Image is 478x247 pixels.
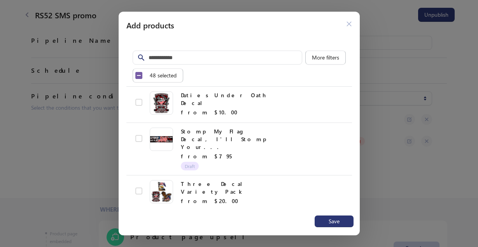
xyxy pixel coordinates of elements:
[181,128,269,151] span: Stomp My Flag Decal, I'll Stomp Your...
[126,19,335,30] h2: Add products
[181,91,268,107] span: Duties Under Oath Decal
[329,218,340,224] span: Save
[305,51,346,65] button: More filters
[181,152,235,160] span: from $7.95
[343,18,355,30] button: Close
[181,197,238,205] span: from $20.00
[181,109,237,116] span: from $10.00
[181,180,245,195] span: Three Decal Variety Pack
[185,164,195,168] span: Draft
[312,54,339,61] span: More filters
[315,215,354,227] button: Save
[150,72,177,79] span: 48 selected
